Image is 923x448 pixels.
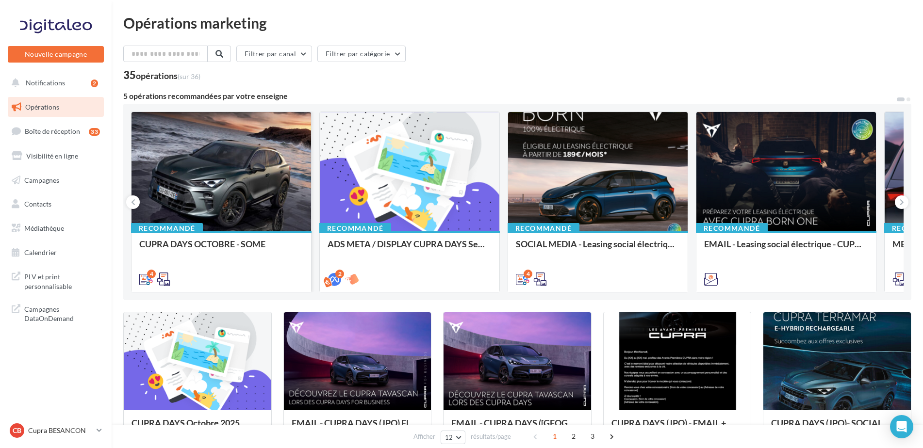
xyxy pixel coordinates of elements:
[13,426,21,435] span: CB
[236,46,312,62] button: Filtrer par canal
[524,270,532,278] div: 4
[147,270,156,278] div: 4
[317,46,406,62] button: Filtrer par catégorie
[91,80,98,87] div: 2
[132,418,264,437] div: CUPRA DAYS Octobre 2025
[6,121,106,142] a: Boîte de réception33
[26,79,65,87] span: Notifications
[28,426,93,435] p: Cupra BESANCON
[471,432,511,441] span: résultats/page
[547,429,562,444] span: 1
[6,299,106,327] a: Campagnes DataOnDemand
[24,200,51,208] span: Contacts
[136,71,200,80] div: opérations
[451,418,583,437] div: EMAIL - CUPRA DAYS ([GEOGRAPHIC_DATA]) Private Générique
[335,270,344,278] div: 2
[25,103,59,111] span: Opérations
[139,239,303,258] div: CUPRA DAYS OCTOBRE - SOME
[24,224,64,232] span: Médiathèque
[123,16,911,30] div: Opérations marketing
[178,72,200,80] span: (sur 36)
[6,73,102,93] button: Notifications 2
[26,152,78,160] span: Visibilité en ligne
[508,223,579,234] div: Recommandé
[8,421,104,440] a: CB Cupra BESANCON
[8,46,104,63] button: Nouvelle campagne
[123,92,896,100] div: 5 opérations recommandées par votre enseigne
[6,97,106,117] a: Opérations
[6,218,106,239] a: Médiathèque
[585,429,600,444] span: 3
[6,194,106,214] a: Contacts
[328,239,492,258] div: ADS META / DISPLAY CUPRA DAYS Septembre 2025
[611,418,743,437] div: CUPRA DAYS (JPO) - EMAIL + SMS
[445,433,453,441] span: 12
[6,242,106,263] a: Calendrier
[131,223,203,234] div: Recommandé
[25,127,80,135] span: Boîte de réception
[292,418,424,437] div: EMAIL - CUPRA DAYS (JPO) Fleet Générique
[696,223,768,234] div: Recommandé
[771,418,903,437] div: CUPRA DAYS (JPO)- SOCIAL MEDIA
[704,239,868,258] div: EMAIL - Leasing social électrique - CUPRA Born One
[6,170,106,191] a: Campagnes
[24,176,59,184] span: Campagnes
[6,146,106,166] a: Visibilité en ligne
[24,303,100,323] span: Campagnes DataOnDemand
[566,429,581,444] span: 2
[441,431,465,444] button: 12
[89,128,100,136] div: 33
[24,270,100,291] span: PLV et print personnalisable
[123,70,200,80] div: 35
[516,239,680,258] div: SOCIAL MEDIA - Leasing social électrique - CUPRA Born
[319,223,391,234] div: Recommandé
[24,248,57,256] span: Calendrier
[413,432,435,441] span: Afficher
[890,415,913,438] div: Open Intercom Messenger
[6,266,106,295] a: PLV et print personnalisable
